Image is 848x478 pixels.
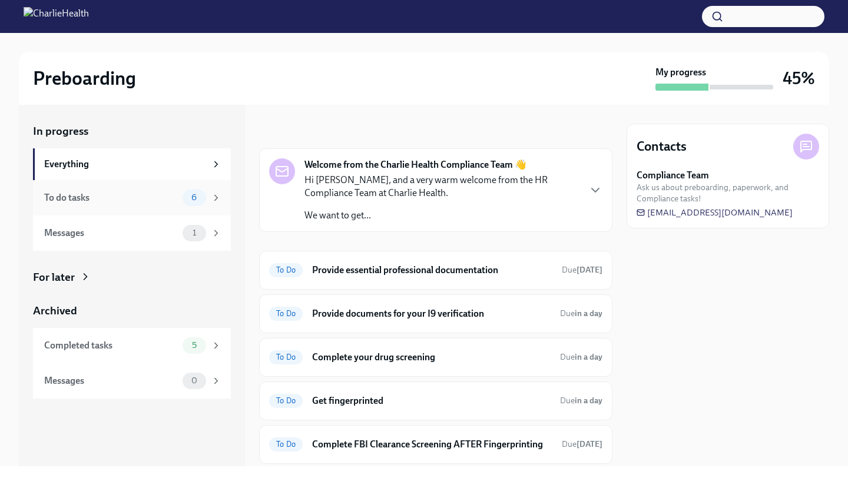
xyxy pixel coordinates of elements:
a: Completed tasks5 [33,328,231,363]
div: Messages [44,227,178,240]
p: We want to get... [304,209,579,222]
span: Ask us about preboarding, paperwork, and Compliance tasks! [637,182,819,204]
span: Due [560,308,602,318]
a: To DoGet fingerprintedDuein a day [269,391,602,410]
a: Archived [33,303,231,318]
span: Due [560,396,602,406]
strong: in a day [575,308,602,318]
h6: Complete your drug screening [312,351,551,364]
h3: 45% [783,68,815,89]
div: In progress [259,124,314,139]
span: To Do [269,353,303,361]
span: 6 [184,193,204,202]
a: To do tasks6 [33,180,231,215]
div: Messages [44,374,178,387]
a: Messages0 [33,363,231,399]
strong: [DATE] [577,439,602,449]
span: 1 [185,228,203,237]
div: Everything [44,158,206,171]
span: 5 [185,341,204,350]
h4: Contacts [637,138,687,155]
span: Due [562,265,602,275]
span: To Do [269,265,303,274]
div: To do tasks [44,191,178,204]
a: Messages1 [33,215,231,251]
span: September 2nd, 2025 09:00 [562,264,602,275]
span: Due [562,439,602,449]
strong: My progress [655,66,706,79]
a: [EMAIL_ADDRESS][DOMAIN_NAME] [637,207,793,218]
strong: in a day [575,352,602,362]
strong: Welcome from the Charlie Health Compliance Team 👋 [304,158,526,171]
span: September 6th, 2025 09:00 [562,439,602,450]
p: Hi [PERSON_NAME], and a very warm welcome from the HR Compliance Team at Charlie Health. [304,174,579,200]
div: For later [33,270,75,285]
span: September 3rd, 2025 09:00 [560,351,602,363]
span: September 3rd, 2025 09:00 [560,308,602,319]
strong: in a day [575,396,602,406]
h6: Provide essential professional documentation [312,264,552,277]
span: To Do [269,396,303,405]
strong: Compliance Team [637,169,709,182]
h6: Complete FBI Clearance Screening AFTER Fingerprinting [312,438,552,451]
a: To DoComplete FBI Clearance Screening AFTER FingerprintingDue[DATE] [269,435,602,454]
strong: [DATE] [577,265,602,275]
img: CharlieHealth [24,7,89,26]
a: To DoComplete your drug screeningDuein a day [269,348,602,367]
span: To Do [269,309,303,318]
h6: Get fingerprinted [312,394,551,407]
span: To Do [269,440,303,449]
a: Everything [33,148,231,180]
span: September 3rd, 2025 09:00 [560,395,602,406]
a: For later [33,270,231,285]
h6: Provide documents for your I9 verification [312,307,551,320]
a: To DoProvide documents for your I9 verificationDuein a day [269,304,602,323]
h2: Preboarding [33,67,136,90]
div: Completed tasks [44,339,178,352]
span: Due [560,352,602,362]
a: To DoProvide essential professional documentationDue[DATE] [269,261,602,280]
a: In progress [33,124,231,139]
span: 0 [184,376,204,385]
